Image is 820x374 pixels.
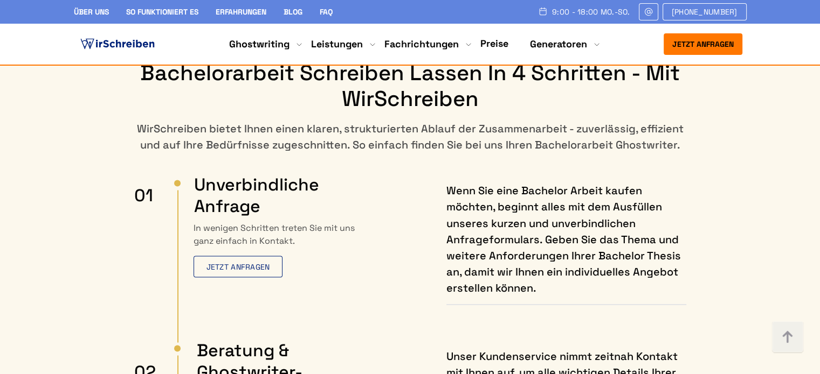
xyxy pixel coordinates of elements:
[552,8,630,16] span: 9:00 - 18:00 Mo.-So.
[311,38,363,51] a: Leistungen
[384,38,459,51] a: Fachrichtungen
[664,33,742,55] button: Jetzt anfragen
[194,256,283,277] button: Jetzt anfragen
[206,262,270,271] span: Jetzt anfragen
[134,60,686,112] h2: Bachelorarbeit schreiben lassen in 4 Schritten - mit WirSchreiben
[771,321,804,354] img: button top
[320,7,333,17] a: FAQ
[229,38,290,51] a: Ghostwriting
[672,8,738,16] span: [PHONE_NUMBER]
[216,7,266,17] a: Erfahrungen
[663,3,747,20] a: [PHONE_NUMBER]
[74,7,109,17] a: Über uns
[126,7,198,17] a: So funktioniert es
[530,38,587,51] a: Generatoren
[78,36,157,52] img: logo ghostwriter-österreich
[446,182,686,295] summary: Wenn Sie eine Bachelor Arbeit kaufen möchten, beginnt alles mit dem Ausfüllen unseres kurzen und ...
[480,37,508,50] a: Preise
[134,174,363,217] h3: Unverbindliche Anfrage
[644,8,653,16] img: Email
[538,7,548,16] img: Schedule
[284,7,302,17] a: Blog
[134,121,686,153] div: WirSchreiben bietet Ihnen einen klaren, strukturierten Ablauf der Zusammenarbeit - zuverlässig, e...
[194,221,363,277] p: In wenigen Schritten treten Sie mit uns ganz einfach in Kontakt.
